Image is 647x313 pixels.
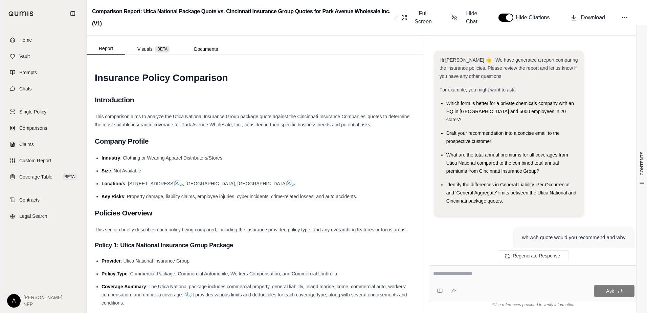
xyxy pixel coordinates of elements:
span: Provider [102,258,121,264]
button: Regenerate Response [499,250,568,261]
span: Custom Report [19,157,51,164]
span: This section briefly describes each policy being compared, including the insurance provider, poli... [95,227,407,232]
span: Single Policy [19,108,46,115]
div: *Use references provided to verify information. [429,302,639,308]
span: : Clothing or Wearing Apparel Distributors/Stores [120,155,222,161]
span: Regenerate Response [513,253,560,258]
span: Which form is better for a private chemicals company with an HQ in [GEOGRAPHIC_DATA] and 5000 emp... [446,101,574,122]
a: Coverage TableBETA [4,169,82,184]
h3: Policy 1: Utica National Insurance Group Package [95,239,415,251]
span: What are the total annual premiums for all coverages from Utica National compared to the combined... [446,152,568,174]
span: Home [19,37,32,43]
span: : Property damage, liability claims, employee injuries, cyber incidents, crime-related losses, an... [124,194,357,199]
span: Policy Type [102,271,128,276]
img: Qumis Logo [8,11,34,16]
span: Coverage Summary [102,284,146,289]
a: Comparisons [4,121,82,135]
span: Hide Citations [516,14,554,22]
h2: Comparison Report: Utica National Package Quote vs. Cincinnati Insurance Group Quotes for Park Av... [92,5,391,30]
span: For example, you might want to ask: [440,87,516,92]
span: NFP [23,301,62,308]
div: whiwch quote would you recommend and why [522,233,625,242]
span: : [STREET_ADDRESS] [125,181,175,186]
span: Vault [19,53,30,60]
button: Download [567,11,608,24]
span: Comparisons [19,125,47,131]
span: It provides various limits and deductibles for each coverage type, along with several endorsement... [102,292,407,306]
span: Contracts [19,196,40,203]
a: Prompts [4,65,82,80]
button: Ask [594,285,634,297]
span: Full Screen [411,9,435,26]
span: Industry [102,155,120,161]
a: Custom Report [4,153,82,168]
span: , [GEOGRAPHIC_DATA], [GEOGRAPHIC_DATA] [183,181,287,186]
span: Identify the differences in General Liability 'Per Occurrence' and 'General Aggregate' limits bet... [446,182,576,204]
span: : Utica National Insurance Group [121,258,189,264]
span: Key Risks [102,194,124,199]
span: CONTENTS [639,151,645,175]
span: Hi [PERSON_NAME] 👋 - We have generated a report comparing the insurance policies. Please review t... [440,57,578,79]
span: BETA [63,173,77,180]
span: Location/s [102,181,125,186]
a: Vault [4,49,82,64]
a: Home [4,33,82,47]
button: Full Screen [399,7,438,28]
button: Documents [182,44,230,55]
span: Legal Search [19,213,47,220]
span: Prompts [19,69,37,76]
div: A [7,294,21,308]
span: [PERSON_NAME] [23,294,62,301]
h1: Insurance Policy Comparison [95,68,415,87]
span: Download [581,14,605,22]
a: Claims [4,137,82,152]
a: Contracts [4,192,82,207]
h2: Policies Overview [95,206,415,220]
span: : Commercial Package, Commercial Automobile, Workers Compensation, and Commercial Umbrella. [128,271,339,276]
h2: Introduction [95,93,415,107]
a: Legal Search [4,209,82,224]
span: Draft your recommendation into a concise email to the prospective customer [446,130,560,144]
span: Hide Chat [461,9,482,26]
a: Chats [4,81,82,96]
span: : Not Available [111,168,141,173]
span: Size [102,168,111,173]
span: This comparison aims to analyze the Utica National Insurance Group package quote against the Cinc... [95,114,409,127]
span: : The Utica National package includes commercial property, general liability, inland marine, crim... [102,284,406,297]
span: BETA [155,46,170,53]
button: Collapse sidebar [67,8,78,19]
button: Visuals [125,44,182,55]
a: Single Policy [4,104,82,119]
span: Coverage Table [19,173,52,180]
h2: Company Profile [95,134,415,148]
button: Report [87,43,125,55]
button: Hide Chat [449,7,485,28]
span: Claims [19,141,34,148]
span: Chats [19,85,32,92]
span: Ask [606,288,614,294]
